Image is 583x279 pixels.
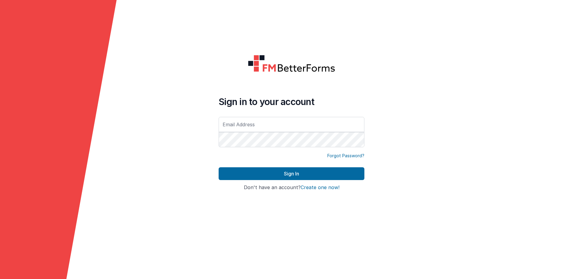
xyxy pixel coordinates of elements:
h4: Sign in to your account [219,96,364,107]
a: Forgot Password? [327,153,364,159]
button: Sign In [219,167,364,180]
h4: Don't have an account? [219,185,364,190]
input: Email Address [219,117,364,132]
button: Create one now! [301,185,339,190]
